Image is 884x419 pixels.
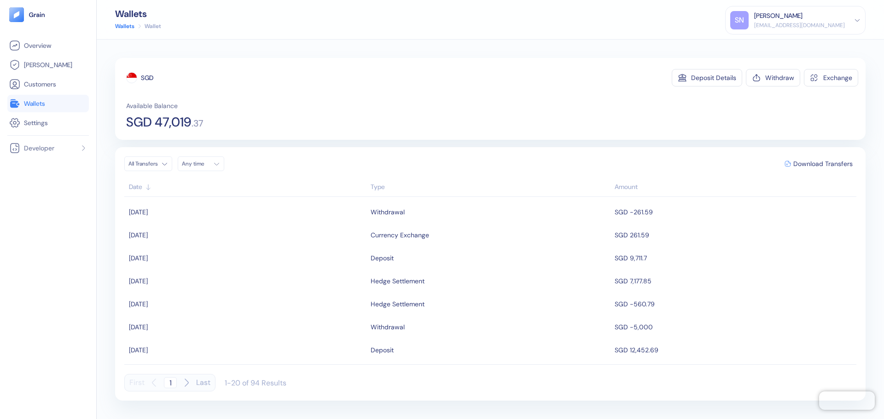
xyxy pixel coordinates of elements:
[225,378,286,388] div: 1-20 of 94 Results
[182,160,209,167] div: Any time
[371,319,405,335] div: Withdrawal
[371,342,394,358] div: Deposit
[793,161,853,167] span: Download Transfers
[730,11,749,29] div: SN
[371,296,425,312] div: Hedge Settlement
[192,119,204,128] span: . 37
[819,391,875,410] iframe: Chatra live chat
[371,182,610,192] div: Sort ascending
[196,374,210,391] button: Last
[24,99,45,108] span: Wallets
[24,80,56,89] span: Customers
[126,101,178,110] span: Available Balance
[129,182,366,192] div: Sort ascending
[754,21,845,29] div: [EMAIL_ADDRESS][DOMAIN_NAME]
[371,227,429,243] div: Currency Exchange
[9,59,87,70] a: [PERSON_NAME]
[615,182,852,192] div: Sort descending
[746,69,800,86] button: Withdraw
[781,157,856,171] button: Download Transfers
[115,9,161,18] div: Wallets
[124,339,368,362] td: [DATE]
[129,374,145,391] button: First
[612,270,856,293] td: SGD 7,177.85
[124,201,368,224] td: [DATE]
[124,247,368,270] td: [DATE]
[141,73,153,82] div: SGD
[24,41,51,50] span: Overview
[9,40,87,51] a: Overview
[371,204,405,220] div: Withdrawal
[691,75,736,81] div: Deposit Details
[24,118,48,127] span: Settings
[612,247,856,270] td: SGD 9,711.7
[29,11,46,18] img: logo
[126,116,192,129] span: SGD 47,019
[178,156,224,171] button: Any time
[754,11,803,21] div: [PERSON_NAME]
[765,75,794,81] div: Withdraw
[612,224,856,247] td: SGD 261.59
[124,224,368,247] td: [DATE]
[804,69,858,86] button: Exchange
[124,293,368,316] td: [DATE]
[124,270,368,293] td: [DATE]
[823,75,852,81] div: Exchange
[371,273,425,289] div: Hedge Settlement
[612,201,856,224] td: SGD -261.59
[612,293,856,316] td: SGD -560.79
[9,79,87,90] a: Customers
[9,7,24,22] img: logo-tablet-V2.svg
[115,22,134,30] a: Wallets
[672,69,742,86] button: Deposit Details
[612,316,856,339] td: SGD -5,000
[9,117,87,128] a: Settings
[612,339,856,362] td: SGD 12,452.69
[124,316,368,339] td: [DATE]
[371,250,394,266] div: Deposit
[9,98,87,109] a: Wallets
[24,60,72,69] span: [PERSON_NAME]
[24,143,54,153] span: Developer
